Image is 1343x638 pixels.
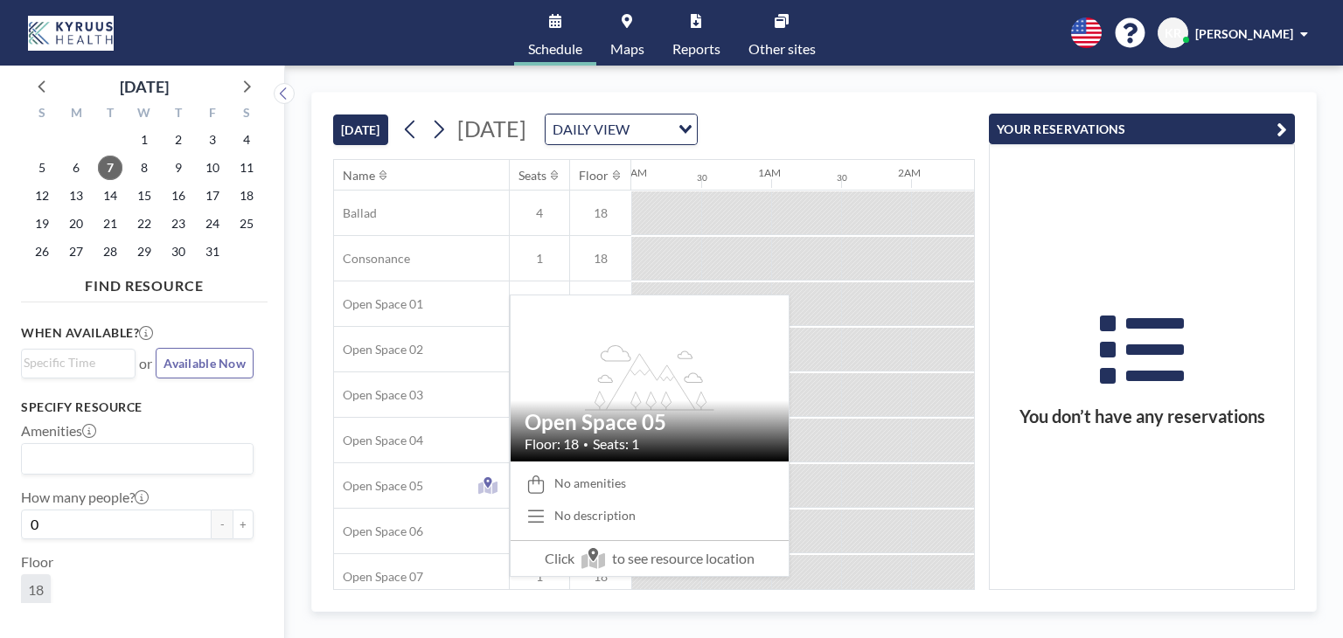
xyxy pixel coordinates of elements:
div: T [94,103,128,126]
h3: Specify resource [21,399,254,415]
div: W [128,103,162,126]
div: F [195,103,229,126]
span: Tuesday, October 7, 2025 [98,156,122,180]
span: Saturday, October 4, 2025 [234,128,259,152]
span: Open Space 02 [334,342,423,357]
span: Other sites [748,42,816,56]
span: Seats: 1 [593,435,639,453]
div: [DATE] [120,74,169,99]
input: Search for option [24,353,125,372]
div: Seats [518,168,546,184]
span: Thursday, October 2, 2025 [166,128,191,152]
label: Floor [21,553,53,571]
span: 4 [510,205,569,221]
span: Open Space 01 [334,296,423,312]
span: DAILY VIEW [549,118,633,141]
div: 30 [697,172,707,184]
span: Open Space 04 [334,433,423,448]
span: No amenities [554,475,626,491]
div: 12AM [618,166,647,179]
span: Monday, October 13, 2025 [64,184,88,208]
span: Click to see resource location [511,540,789,576]
span: 18 [28,581,44,598]
span: • [583,439,588,450]
span: Wednesday, October 29, 2025 [132,239,157,264]
span: 18 [570,205,631,221]
span: [DATE] [457,115,526,142]
span: Open Space 05 [334,478,423,494]
button: + [233,510,254,539]
span: 1 [510,251,569,267]
div: S [229,103,263,126]
div: Name [343,168,375,184]
span: Monday, October 6, 2025 [64,156,88,180]
input: Search for option [24,447,243,470]
span: Wednesday, October 1, 2025 [132,128,157,152]
span: Sunday, October 12, 2025 [30,184,54,208]
button: Available Now [156,348,254,378]
span: Open Space 07 [334,569,423,585]
span: Saturday, October 18, 2025 [234,184,259,208]
div: T [161,103,195,126]
span: or [139,355,152,372]
span: Friday, October 31, 2025 [200,239,225,264]
div: No description [554,508,636,524]
span: Thursday, October 16, 2025 [166,184,191,208]
span: Friday, October 3, 2025 [200,128,225,152]
span: Available Now [164,356,246,371]
span: Tuesday, October 21, 2025 [98,212,122,236]
span: Monday, October 27, 2025 [64,239,88,264]
span: Friday, October 17, 2025 [200,184,225,208]
div: S [25,103,59,126]
div: Search for option [22,444,253,474]
span: Wednesday, October 22, 2025 [132,212,157,236]
span: Open Space 06 [334,524,423,539]
span: Thursday, October 30, 2025 [166,239,191,264]
span: Maps [610,42,644,56]
span: Friday, October 24, 2025 [200,212,225,236]
span: 18 [570,251,631,267]
span: Friday, October 10, 2025 [200,156,225,180]
span: Tuesday, October 14, 2025 [98,184,122,208]
div: 30 [837,172,847,184]
div: Floor [579,168,609,184]
span: Thursday, October 9, 2025 [166,156,191,180]
span: Sunday, October 5, 2025 [30,156,54,180]
button: [DATE] [333,114,388,145]
div: 2AM [898,166,921,179]
span: Saturday, October 11, 2025 [234,156,259,180]
span: Floor: 18 [525,435,579,453]
span: Sunday, October 19, 2025 [30,212,54,236]
span: [PERSON_NAME] [1195,26,1293,41]
div: 1AM [758,166,781,179]
h2: Open Space 05 [525,409,775,435]
div: M [59,103,94,126]
span: Open Space 03 [334,387,423,403]
span: Wednesday, October 15, 2025 [132,184,157,208]
label: Amenities [21,422,96,440]
button: YOUR RESERVATIONS [989,114,1295,144]
h3: You don’t have any reservations [990,406,1294,427]
img: organization-logo [28,16,114,51]
span: KR [1165,25,1181,41]
span: Thursday, October 23, 2025 [166,212,191,236]
span: Monday, October 20, 2025 [64,212,88,236]
button: - [212,510,233,539]
span: Reports [672,42,720,56]
span: Wednesday, October 8, 2025 [132,156,157,180]
span: Tuesday, October 28, 2025 [98,239,122,264]
label: How many people? [21,489,149,506]
div: Search for option [22,350,135,376]
span: Ballad [334,205,377,221]
span: Schedule [528,42,582,56]
h4: FIND RESOURCE [21,270,268,295]
span: Saturday, October 25, 2025 [234,212,259,236]
div: Search for option [546,114,697,144]
span: Sunday, October 26, 2025 [30,239,54,264]
span: Consonance [334,251,410,267]
input: Search for option [635,118,668,141]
